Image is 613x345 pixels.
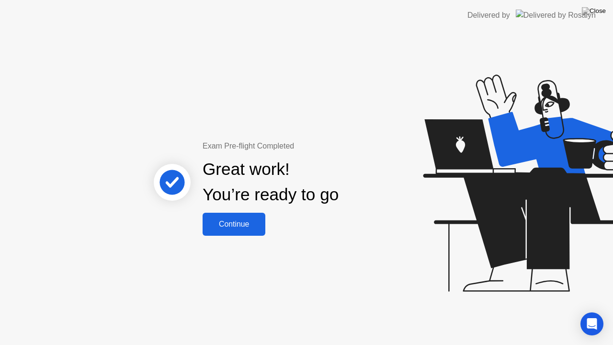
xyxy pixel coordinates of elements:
button: Continue [203,213,265,236]
div: Open Intercom Messenger [580,312,603,335]
div: Exam Pre-flight Completed [203,140,400,152]
div: Great work! You’re ready to go [203,157,339,207]
div: Delivered by [467,10,510,21]
div: Continue [205,220,262,229]
img: Close [582,7,606,15]
img: Delivered by Rosalyn [516,10,596,21]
